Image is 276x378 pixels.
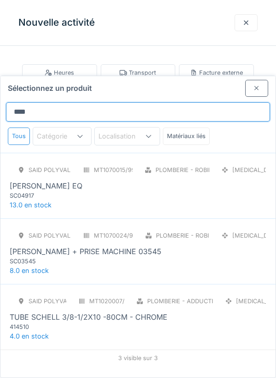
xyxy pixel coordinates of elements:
[98,131,149,141] div: Localisation
[156,231,237,240] div: Plomberie - Robinetterie
[10,191,120,200] div: SC04917
[94,231,152,240] div: MT1070024/999/012
[120,68,156,77] div: Transport
[10,322,120,331] div: 414510
[29,297,92,306] div: SAID polyvalent RE
[29,231,92,240] div: SAID polyvalent RE
[10,311,167,322] div: TUBE SCHELL 3/8-1/2X10 -80CM - CHROME
[8,128,30,145] div: Tous
[18,17,95,28] h3: Nouvelle activité
[10,332,49,340] span: 4.0 en stock
[0,350,276,366] div: 3 visible sur 3
[10,267,49,274] span: 8.0 en stock
[155,166,236,174] div: Plomberie - Robinetterie
[45,68,74,77] div: Heures
[10,257,120,266] div: SC03545
[94,166,151,174] div: MT1070015/999/012
[89,297,148,306] div: MT1020007/999/012
[10,201,52,209] span: 13.0 en stock
[190,68,243,77] div: Facture externe
[147,297,261,306] div: Plomberie - Adduction tuyauterie
[29,166,92,174] div: SAID polyvalent RE
[0,76,276,97] div: Sélectionnez un produit
[163,128,210,145] div: Matériaux liés
[10,246,161,257] div: [PERSON_NAME] + PRISE MACHINE 03545
[37,131,80,141] div: Catégorie
[10,180,82,191] div: [PERSON_NAME] EQ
